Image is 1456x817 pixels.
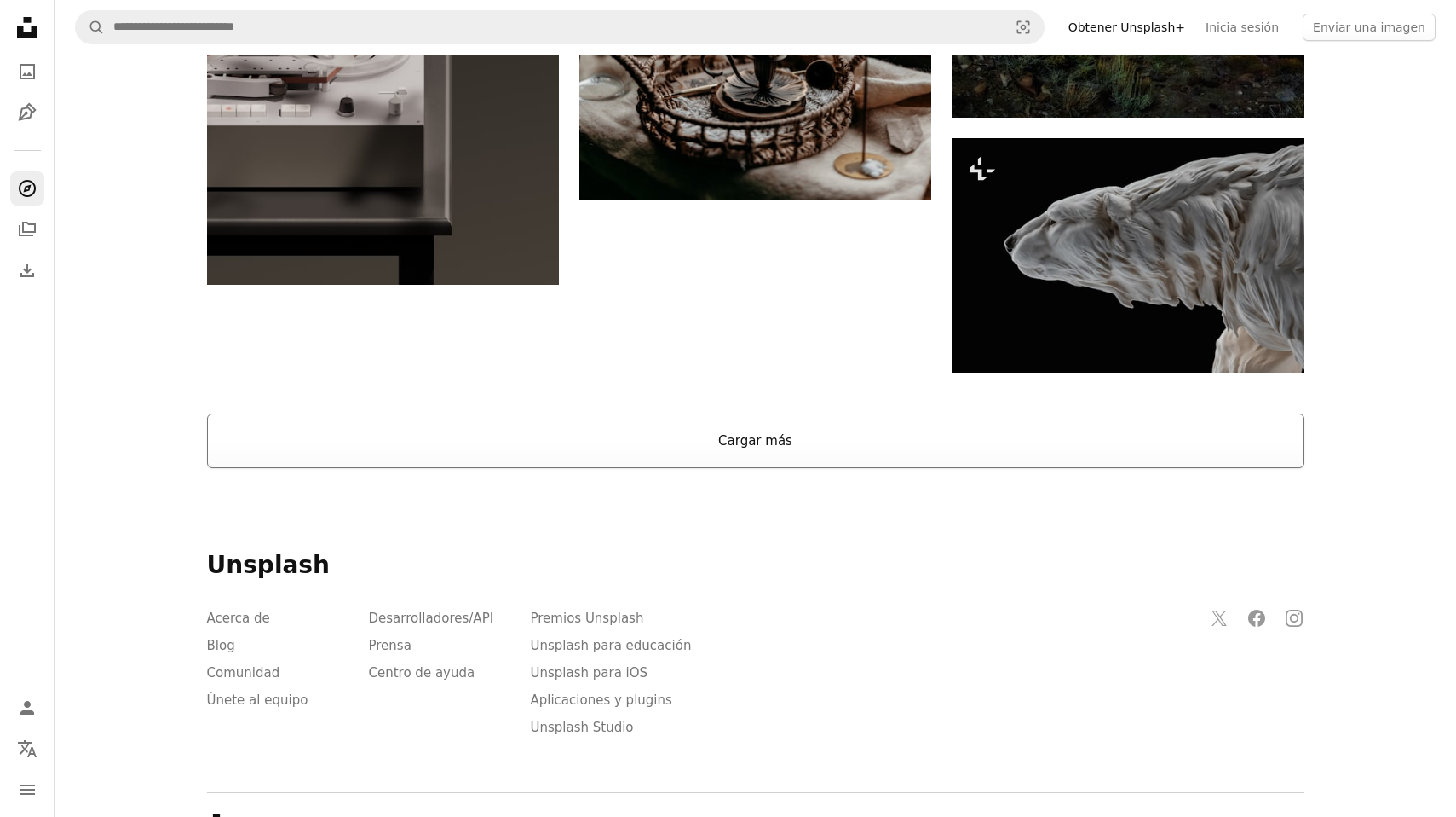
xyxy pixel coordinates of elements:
[207,414,1304,468] button: Cargar más
[952,138,1303,373] img: Un primer plano de una estatua de un perro sobre un fondo negro
[531,692,672,708] a: Aplicaciones y plugins
[75,10,1045,44] form: Encuentra imágenes en todo el sitio
[1058,14,1195,41] a: Obtener Unsplash+
[76,11,105,43] button: Buscar en Unsplash
[207,56,559,72] a: Grabadora de cinta vintage de carrete a carrete con tapa transparente
[10,96,44,130] a: Ilustraciones
[952,247,1303,263] a: Un primer plano de una estatua de un perro sobre un fondo negro
[531,720,634,735] a: Unsplash Studio
[10,732,44,766] button: Idioma
[207,665,280,681] a: Comunidad
[1240,601,1274,635] a: Sigue a Unsplash en Facebook
[207,550,1304,581] h6: Unsplash
[207,611,270,626] a: Acerca de
[531,611,644,626] a: Premios Unsplash
[10,171,44,206] a: Explorar
[369,665,475,681] a: Centro de ayuda
[369,611,494,626] a: Desarrolladores/API
[10,212,44,246] a: Colecciones
[1202,601,1236,635] a: Sigue a Unsplash en Twitter
[10,10,44,48] a: Inicio — Unsplash
[207,692,308,708] a: Únete al equipo
[1303,14,1436,41] button: Enviar una imagen
[207,638,235,653] a: Blog
[1277,601,1311,635] a: Sigue a Unsplash en Instagram
[531,665,648,681] a: Unsplash para iOS
[1195,14,1289,41] a: Inicia sesión
[10,55,44,89] a: Fotos
[10,691,44,725] a: Iniciar sesión / Registrarse
[10,773,44,807] button: Menú
[531,638,692,653] a: Unsplash para educación
[1003,11,1044,43] button: Búsqueda visual
[369,638,411,653] a: Prensa
[10,253,44,287] a: Historial de descargas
